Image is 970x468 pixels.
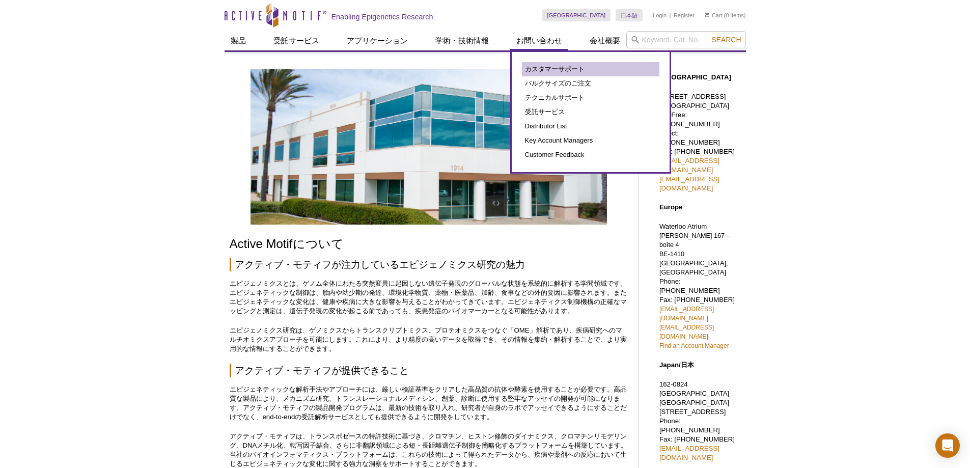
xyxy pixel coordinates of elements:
[331,12,433,21] h2: Enabling Epigenetics Research
[230,237,628,252] h1: Active Motifについて
[659,203,682,211] strong: Europe
[705,9,746,21] li: (0 items)
[341,31,414,50] a: アプリケーション
[267,31,325,50] a: 受託サービス
[626,31,746,48] input: Keyword, Cat. No.
[653,12,667,19] a: Login
[670,9,671,21] li: |
[522,105,659,119] a: 受託サービス
[230,258,628,271] h2: アクティブ・モティフが注力しているエピジェノミクス研究の魅力
[230,364,628,377] h2: アクティブ・モティフが提供できること
[659,73,731,81] strong: [GEOGRAPHIC_DATA]
[659,324,714,340] a: [EMAIL_ADDRESS][DOMAIN_NAME]
[659,157,719,174] a: [EMAIL_ADDRESS][DOMAIN_NAME]
[230,385,628,422] p: エピジェネティックな解析手法やアプローチには、厳しい検証基準をクリアした高品質の抗体や酵素を使用することが必要です。高品質な製品により、メカニズム研究、トランスレーショナルメディシン、創薬、診断...
[522,62,659,76] a: カスタマーサポート
[659,175,719,192] a: [EMAIL_ADDRESS][DOMAIN_NAME]
[674,12,695,19] a: Register
[584,31,626,50] a: 会社概要
[708,35,744,44] button: Search
[705,12,723,19] a: Cart
[659,342,729,349] a: Find an Account Manager
[711,36,741,44] span: Search
[542,9,611,21] a: [GEOGRAPHIC_DATA]
[230,326,628,353] p: エピジェノミクス研究は、ゲノミクスからトランスクリプトミクス、プロテオミクスをつなぐ「OME」解析であり、疾病研究へのマルチオミクスアプローチを可能にします。これにより、より精度の高いデータを取...
[429,31,495,50] a: 学術・技術情報
[659,232,730,276] span: [PERSON_NAME] 167 – boîte 4 BE-1410 [GEOGRAPHIC_DATA], [GEOGRAPHIC_DATA]
[225,31,252,50] a: 製品
[522,91,659,105] a: テクニカルサポート
[522,119,659,133] a: Distributor List
[659,222,741,350] p: Waterloo Atrium Phone: [PHONE_NUMBER] Fax: [PHONE_NUMBER]
[522,148,659,162] a: Customer Feedback
[659,445,719,461] a: [EMAIL_ADDRESS][DOMAIN_NAME]
[935,433,960,458] div: Open Intercom Messenger
[510,31,568,50] a: お問い合わせ
[522,133,659,148] a: Key Account Managers
[659,380,741,462] p: 162-0824 [GEOGRAPHIC_DATA][GEOGRAPHIC_DATA] [STREET_ADDRESS] Phone: [PHONE_NUMBER] Fax: [PHONE_NU...
[659,306,714,322] a: [EMAIL_ADDRESS][DOMAIN_NAME]
[616,9,643,21] a: 日本語
[230,279,628,316] p: エピジェノミクスとは、ゲノム全体にわたる突然変異に起因しない遺伝子発現のグローバルな状態を系統的に解析する学問領域です。エピジェネティックな制御は、胎内や幼少期の発達、環境化学物質、薬物・医薬品...
[705,12,709,17] img: Your Cart
[522,76,659,91] a: バルクサイズのご注文
[659,361,694,369] strong: Japan/日本
[659,92,741,193] p: [STREET_ADDRESS] [GEOGRAPHIC_DATA] Toll Free: [PHONE_NUMBER] Direct: [PHONE_NUMBER] Fax: [PHONE_N...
